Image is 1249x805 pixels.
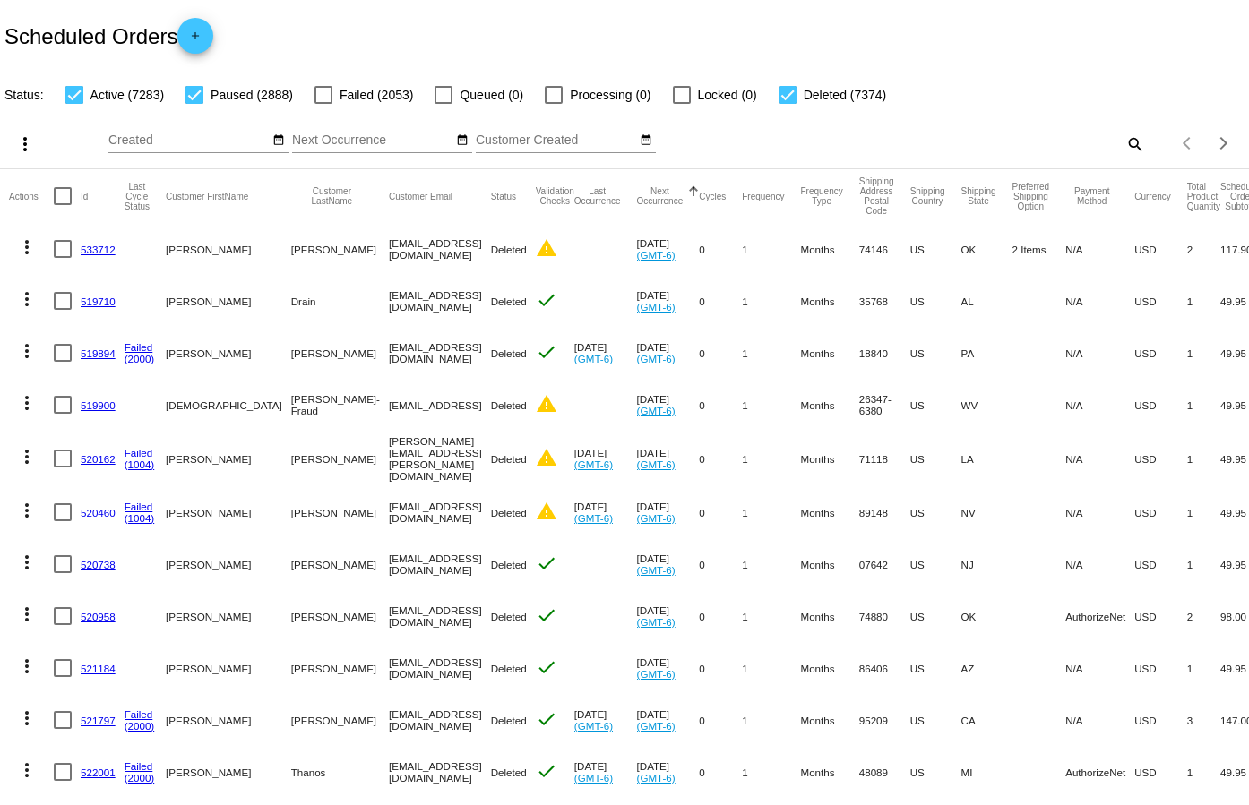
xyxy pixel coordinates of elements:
span: Queued (0) [460,84,523,106]
mat-cell: [EMAIL_ADDRESS][DOMAIN_NAME] [389,746,491,798]
mat-cell: 1 [1187,642,1220,694]
mat-cell: USD [1134,486,1187,538]
mat-cell: [DATE] [574,486,637,538]
mat-cell: Months [800,379,858,431]
mat-cell: N/A [1065,694,1134,746]
a: 519894 [81,347,116,359]
a: Failed [125,447,153,458]
mat-cell: USD [1134,275,1187,327]
mat-cell: AuthorizeNet [1065,590,1134,642]
button: Change sorting for NextOccurrenceUtc [637,186,684,206]
mat-icon: warning [536,501,557,522]
mat-cell: NJ [961,538,1012,590]
mat-header-cell: Validation Checks [536,169,574,223]
mat-icon: warning [536,447,557,468]
mat-icon: more_vert [16,236,38,258]
mat-cell: Months [800,486,858,538]
mat-cell: 18840 [859,327,910,379]
mat-icon: more_vert [16,446,38,467]
mat-icon: warning [536,393,557,415]
a: (GMT-6) [637,564,676,576]
mat-cell: N/A [1065,379,1134,431]
mat-cell: 0 [699,431,742,486]
mat-cell: 35768 [859,275,910,327]
mat-cell: [PERSON_NAME] [291,431,389,486]
mat-cell: [PERSON_NAME] [166,327,291,379]
mat-cell: [EMAIL_ADDRESS][DOMAIN_NAME] [389,642,491,694]
button: Previous page [1170,125,1206,161]
mat-cell: 1 [742,379,800,431]
mat-cell: [PERSON_NAME] [166,694,291,746]
mat-cell: N/A [1065,431,1134,486]
a: (GMT-6) [637,249,676,261]
a: 521797 [81,715,116,726]
mat-cell: Months [800,590,858,642]
mat-cell: 0 [699,379,742,431]
a: 520162 [81,453,116,465]
mat-cell: [PERSON_NAME] [166,431,291,486]
mat-cell: US [910,590,961,642]
mat-cell: MI [961,746,1012,798]
a: (GMT-6) [574,720,613,732]
mat-cell: [PERSON_NAME] [166,590,291,642]
mat-icon: more_vert [16,392,38,414]
mat-icon: more_vert [14,133,36,155]
a: 519710 [81,295,116,307]
mat-cell: 2 [1187,223,1220,275]
a: 533712 [81,244,116,255]
button: Change sorting for PaymentMethod.Type [1065,186,1118,206]
mat-cell: USD [1134,327,1187,379]
span: Status: [4,88,44,102]
mat-cell: [DATE] [574,431,637,486]
mat-cell: 0 [699,642,742,694]
mat-cell: OK [961,590,1012,642]
mat-cell: 1 [742,590,800,642]
mat-cell: 0 [699,590,742,642]
mat-cell: US [910,223,961,275]
mat-cell: 0 [699,327,742,379]
mat-cell: [PERSON_NAME] [166,642,291,694]
mat-cell: 1 [742,431,800,486]
span: Deleted [491,715,527,726]
mat-icon: more_vert [16,552,38,573]
span: Deleted [491,453,527,465]
mat-cell: [PERSON_NAME] [291,327,389,379]
mat-cell: 74146 [859,223,910,275]
input: Created [108,133,270,148]
span: Deleted [491,399,527,411]
mat-cell: Months [800,223,858,275]
mat-cell: 26347-6380 [859,379,910,431]
mat-cell: 1 [742,275,800,327]
mat-icon: more_vert [16,288,38,310]
button: Change sorting for ShippingPostcode [859,176,894,216]
mat-cell: [DATE] [574,746,637,798]
mat-cell: 1 [1187,379,1220,431]
mat-cell: [DATE] [637,379,700,431]
button: Change sorting for ShippingCountry [910,186,945,206]
mat-icon: date_range [456,133,469,148]
mat-icon: warning [536,237,557,259]
mat-icon: more_vert [16,340,38,362]
mat-icon: add [185,30,206,51]
a: 521184 [81,663,116,674]
mat-icon: search [1124,130,1145,158]
mat-cell: [DATE] [637,486,700,538]
mat-icon: check [536,604,557,626]
mat-header-cell: Actions [9,169,54,223]
button: Next page [1206,125,1242,161]
mat-cell: [DATE] [637,275,700,327]
mat-cell: Months [800,642,858,694]
mat-cell: Months [800,327,858,379]
button: Change sorting for LastProcessingCycleId [125,182,150,211]
mat-cell: PA [961,327,1012,379]
a: (1004) [125,512,155,524]
mat-cell: [PERSON_NAME] [291,694,389,746]
mat-cell: US [910,275,961,327]
button: Change sorting for PreferredShippingOption [1012,182,1050,211]
a: (GMT-6) [637,668,676,680]
button: Change sorting for Status [491,191,516,201]
mat-cell: [DATE] [637,327,700,379]
mat-cell: USD [1134,538,1187,590]
a: 522001 [81,766,116,778]
mat-cell: [EMAIL_ADDRESS][DOMAIN_NAME] [389,327,491,379]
